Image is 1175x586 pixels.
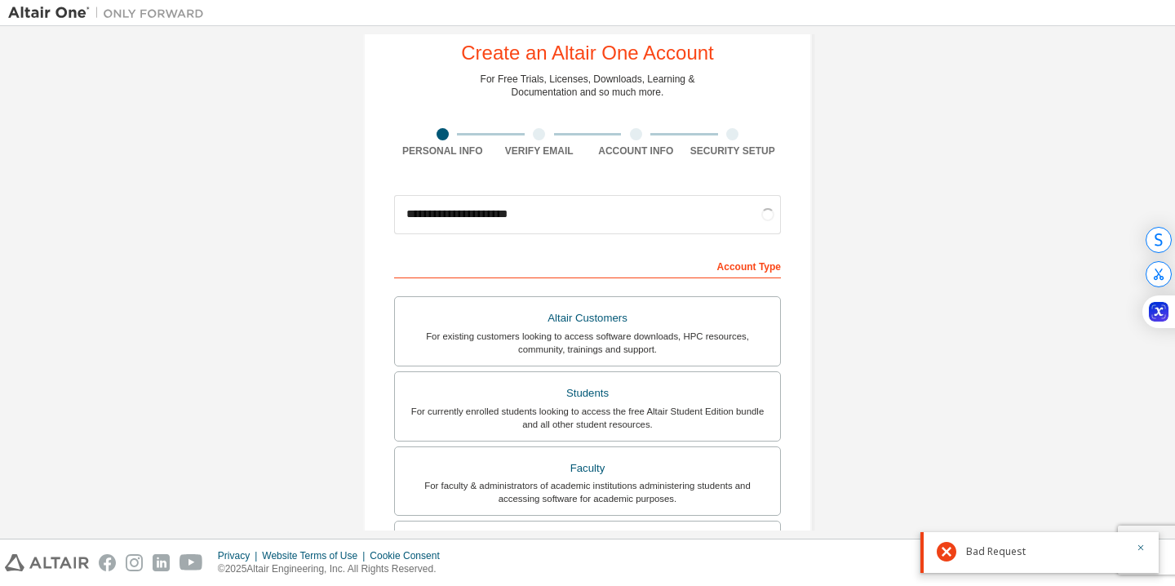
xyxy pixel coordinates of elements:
img: altair_logo.svg [5,554,89,571]
img: instagram.svg [126,554,143,571]
div: Security Setup [685,144,782,158]
div: Faculty [405,457,770,480]
div: For Free Trials, Licenses, Downloads, Learning & Documentation and so much more. [481,73,695,99]
div: Create an Altair One Account [461,43,714,63]
div: Website Terms of Use [262,549,370,562]
div: For faculty & administrators of academic institutions administering students and accessing softwa... [405,479,770,505]
span: Bad Request [966,545,1026,558]
div: Account Info [587,144,685,158]
div: Cookie Consent [370,549,449,562]
img: facebook.svg [99,554,116,571]
div: Personal Info [394,144,491,158]
div: Privacy [218,549,262,562]
img: youtube.svg [180,554,203,571]
img: linkedin.svg [153,554,170,571]
img: Altair One [8,5,212,21]
div: Account Type [394,252,781,278]
div: Altair Customers [405,307,770,330]
div: Verify Email [491,144,588,158]
p: © 2025 Altair Engineering, Inc. All Rights Reserved. [218,562,450,576]
div: Students [405,382,770,405]
div: For currently enrolled students looking to access the free Altair Student Edition bundle and all ... [405,405,770,431]
div: For existing customers looking to access software downloads, HPC resources, community, trainings ... [405,330,770,356]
